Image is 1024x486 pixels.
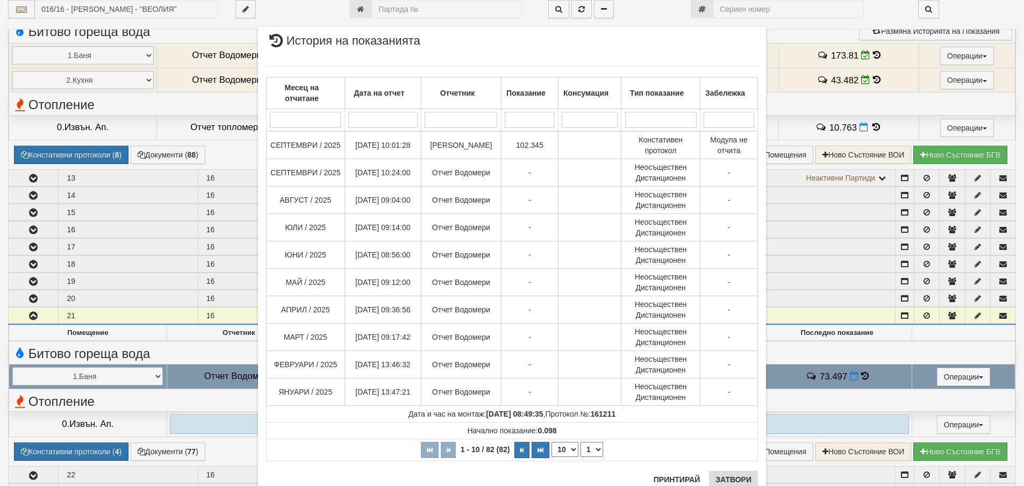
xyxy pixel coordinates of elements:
[532,442,549,458] button: Последна страница
[528,168,531,177] span: -
[621,77,700,109] th: Тип показание: No sort applied, activate to apply an ascending sort
[528,388,531,396] span: -
[528,251,531,259] span: -
[421,442,439,458] button: Първа страница
[728,305,731,314] span: -
[710,135,748,155] span: Модула не отчита
[528,223,531,232] span: -
[621,241,700,269] td: Неосъществен Дистанционен
[506,89,546,97] b: Показание
[345,241,421,269] td: [DATE] 08:56:00
[581,442,603,457] select: Страница номер
[421,296,501,324] td: Отчет Водомери
[528,196,531,204] span: -
[421,214,501,241] td: Отчет Водомери
[354,89,404,97] b: Дата на отчет
[345,187,421,214] td: [DATE] 09:04:00
[545,410,615,418] span: Протокол №:
[516,141,543,149] span: 102.345
[621,324,700,351] td: Неосъществен Дистанционен
[267,351,345,378] td: ФЕВРУАРИ / 2025
[267,187,345,214] td: АВГУСТ / 2025
[501,77,558,109] th: Показание: No sort applied, activate to apply an ascending sort
[267,269,345,296] td: МАЙ / 2025
[621,296,700,324] td: Неосъществен Дистанционен
[285,83,319,103] b: Месец на отчитане
[345,324,421,351] td: [DATE] 09:17:42
[421,159,501,187] td: Отчет Водомери
[345,214,421,241] td: [DATE] 09:14:00
[267,159,345,187] td: СЕПТЕМВРИ / 2025
[421,378,501,406] td: Отчет Водомери
[421,351,501,378] td: Отчет Водомери
[345,351,421,378] td: [DATE] 13:46:32
[486,410,543,418] strong: [DATE] 08:49:35
[266,35,420,55] span: История на показанията
[528,278,531,287] span: -
[267,296,345,324] td: АПРИЛ / 2025
[705,89,745,97] b: Забележка
[621,214,700,241] td: Неосъществен Дистанционен
[558,77,621,109] th: Консумация: No sort applied, activate to apply an ascending sort
[409,410,543,418] span: Дата и час на монтаж:
[728,360,731,369] span: -
[621,351,700,378] td: Неосъществен Дистанционен
[621,159,700,187] td: Неосъществен Дистанционен
[345,296,421,324] td: [DATE] 09:36:56
[538,426,557,435] strong: 0.098
[621,378,700,406] td: Неосъществен Дистанционен
[267,131,345,159] td: СЕПТЕМВРИ / 2025
[528,305,531,314] span: -
[345,131,421,159] td: [DATE] 10:01:28
[345,269,421,296] td: [DATE] 09:12:00
[630,89,684,97] b: Тип показание
[467,426,556,435] span: Начално показание:
[441,442,456,458] button: Предишна страница
[267,214,345,241] td: ЮЛИ / 2025
[621,269,700,296] td: Неосъществен Дистанционен
[728,251,731,259] span: -
[552,442,578,457] select: Брой редове на страница
[528,333,531,341] span: -
[421,241,501,269] td: Отчет Водомери
[458,445,513,454] span: 1 - 10 / 82 (82)
[345,378,421,406] td: [DATE] 13:47:21
[728,196,731,204] span: -
[621,131,700,159] td: Констативен протокол
[728,223,731,232] span: -
[563,89,608,97] b: Консумация
[728,278,731,287] span: -
[728,333,731,341] span: -
[345,77,421,109] th: Дата на отчет: No sort applied, activate to apply an ascending sort
[267,77,345,109] th: Месец на отчитане: No sort applied, activate to apply an ascending sort
[591,410,616,418] strong: 161211
[700,77,757,109] th: Забележка: No sort applied, activate to apply an ascending sort
[728,168,731,177] span: -
[421,187,501,214] td: Отчет Водомери
[421,269,501,296] td: Отчет Водомери
[267,378,345,406] td: ЯНУАРИ / 2025
[514,442,529,458] button: Следваща страница
[267,241,345,269] td: ЮНИ / 2025
[728,388,731,396] span: -
[421,324,501,351] td: Отчет Водомери
[528,360,531,369] span: -
[267,324,345,351] td: МАРТ / 2025
[440,89,475,97] b: Отчетник
[421,131,501,159] td: [PERSON_NAME]
[345,159,421,187] td: [DATE] 10:24:00
[267,406,758,423] td: ,
[421,77,501,109] th: Отчетник: No sort applied, activate to apply an ascending sort
[621,187,700,214] td: Неосъществен Дистанционен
